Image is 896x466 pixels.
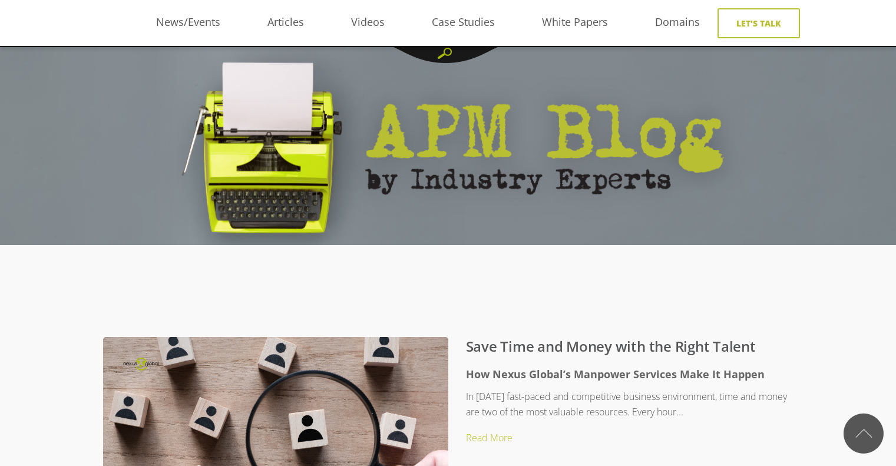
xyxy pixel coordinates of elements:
a: Save Time and Money with the Right Talent [466,336,756,356]
a: Case Studies [408,14,518,31]
strong: How Nexus Global’s Manpower Services Make It Happen [466,367,765,381]
a: News/Events [133,14,244,31]
a: Articles [244,14,328,31]
a: Read More [466,431,513,444]
a: Videos [328,14,408,31]
a: Domains [632,14,723,31]
p: In [DATE] fast-paced and competitive business environment, time and money are two of the most val... [127,389,793,419]
a: Let's Talk [718,8,800,38]
a: White Papers [518,14,632,31]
